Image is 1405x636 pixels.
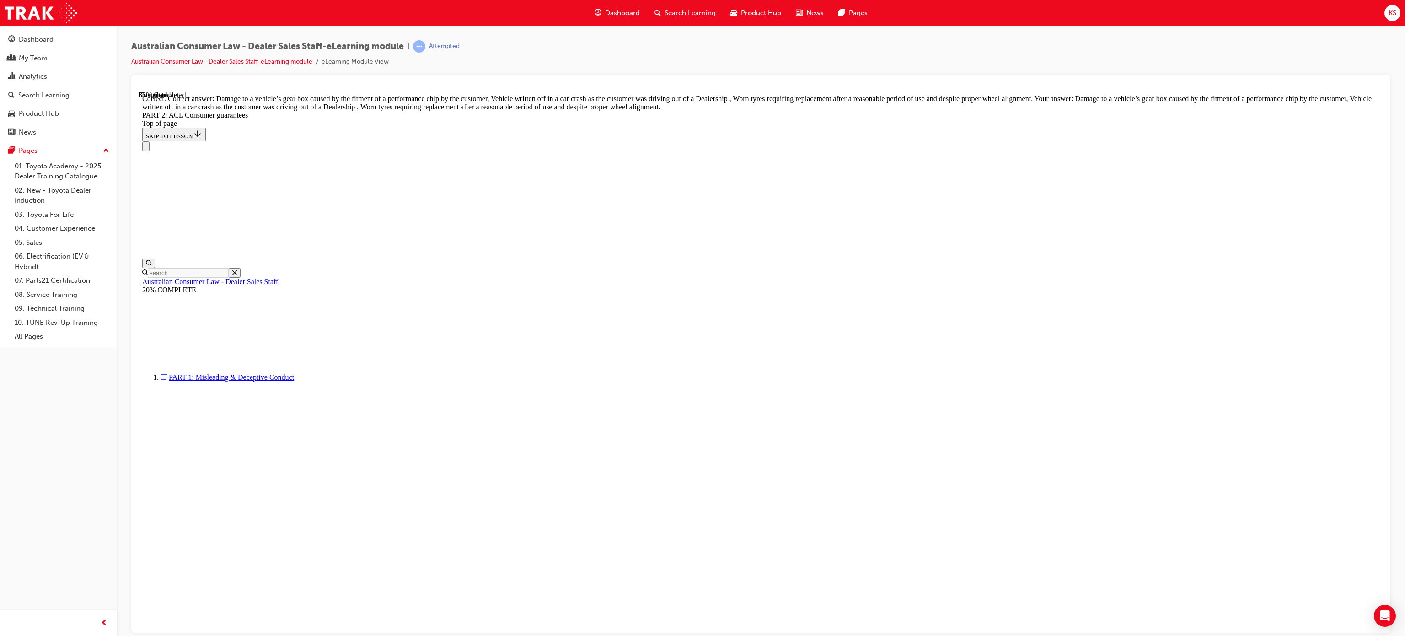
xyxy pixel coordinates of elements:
[322,57,389,67] li: eLearning Module View
[429,42,460,51] div: Attempted
[665,8,716,18] span: Search Learning
[8,147,15,155] span: pages-icon
[131,58,312,65] a: Australian Consumer Law - Dealer Sales Staff-eLearning module
[838,7,845,19] span: pages-icon
[19,71,47,82] div: Analytics
[8,110,15,118] span: car-icon
[19,108,59,119] div: Product Hub
[101,618,107,629] span: prev-icon
[1389,8,1396,18] span: KS
[103,145,109,157] span: up-icon
[4,50,113,67] a: My Team
[8,36,15,44] span: guage-icon
[11,249,113,274] a: 06. Electrification (EV & Hybrid)
[4,31,113,48] a: Dashboard
[8,92,15,100] span: search-icon
[4,29,113,142] button: DashboardMy TeamAnalyticsSearch LearningProduct HubNews
[5,3,77,23] img: Trak
[19,34,54,45] div: Dashboard
[11,329,113,344] a: All Pages
[7,42,64,49] span: SKIP TO LESSON
[4,124,113,141] a: News
[788,4,831,22] a: news-iconNews
[1374,605,1396,627] div: Open Intercom Messenger
[19,53,48,64] div: My Team
[806,8,824,18] span: News
[18,90,70,101] div: Search Learning
[4,195,1241,203] div: 20% COMPLETE
[595,7,601,19] span: guage-icon
[90,177,102,187] button: Close search menu
[730,7,737,19] span: car-icon
[741,8,781,18] span: Product Hub
[413,40,425,53] span: learningRecordVerb_ATTEMPT-icon
[4,142,113,159] button: Pages
[11,302,113,316] a: 09. Technical Training
[4,28,1241,37] div: Top of page
[11,316,113,330] a: 10. TUNE Rev-Up Training
[11,288,113,302] a: 08. Service Training
[4,50,11,60] button: Close navigation menu
[647,4,723,22] a: search-iconSearch Learning
[4,4,1241,20] div: Correct. Correct answer: Damage to a vehicle’s gear box caused by the fitment of a performance ch...
[11,236,113,250] a: 05. Sales
[4,167,16,177] button: Open search menu
[8,73,15,81] span: chart-icon
[131,41,404,52] span: Australian Consumer Law - Dealer Sales Staff-eLearning module
[19,127,36,138] div: News
[831,4,875,22] a: pages-iconPages
[605,8,640,18] span: Dashboard
[8,129,15,137] span: news-icon
[4,187,139,194] a: Australian Consumer Law - Dealer Sales Staff
[654,7,661,19] span: search-icon
[723,4,788,22] a: car-iconProduct Hub
[849,8,868,18] span: Pages
[4,68,113,85] a: Analytics
[4,37,67,50] button: SKIP TO LESSON
[11,221,113,236] a: 04. Customer Experience
[4,20,1241,28] div: PART 2: ACL Consumer guarantees
[796,7,803,19] span: news-icon
[11,183,113,208] a: 02. New - Toyota Dealer Induction
[8,54,15,63] span: people-icon
[9,177,90,187] input: Search
[4,105,113,122] a: Product Hub
[587,4,647,22] a: guage-iconDashboard
[11,208,113,222] a: 03. Toyota For Life
[1384,5,1400,21] button: KS
[19,146,38,156] div: Pages
[408,41,409,52] span: |
[11,159,113,183] a: 01. Toyota Academy - 2025 Dealer Training Catalogue
[4,87,113,104] a: Search Learning
[11,274,113,288] a: 07. Parts21 Certification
